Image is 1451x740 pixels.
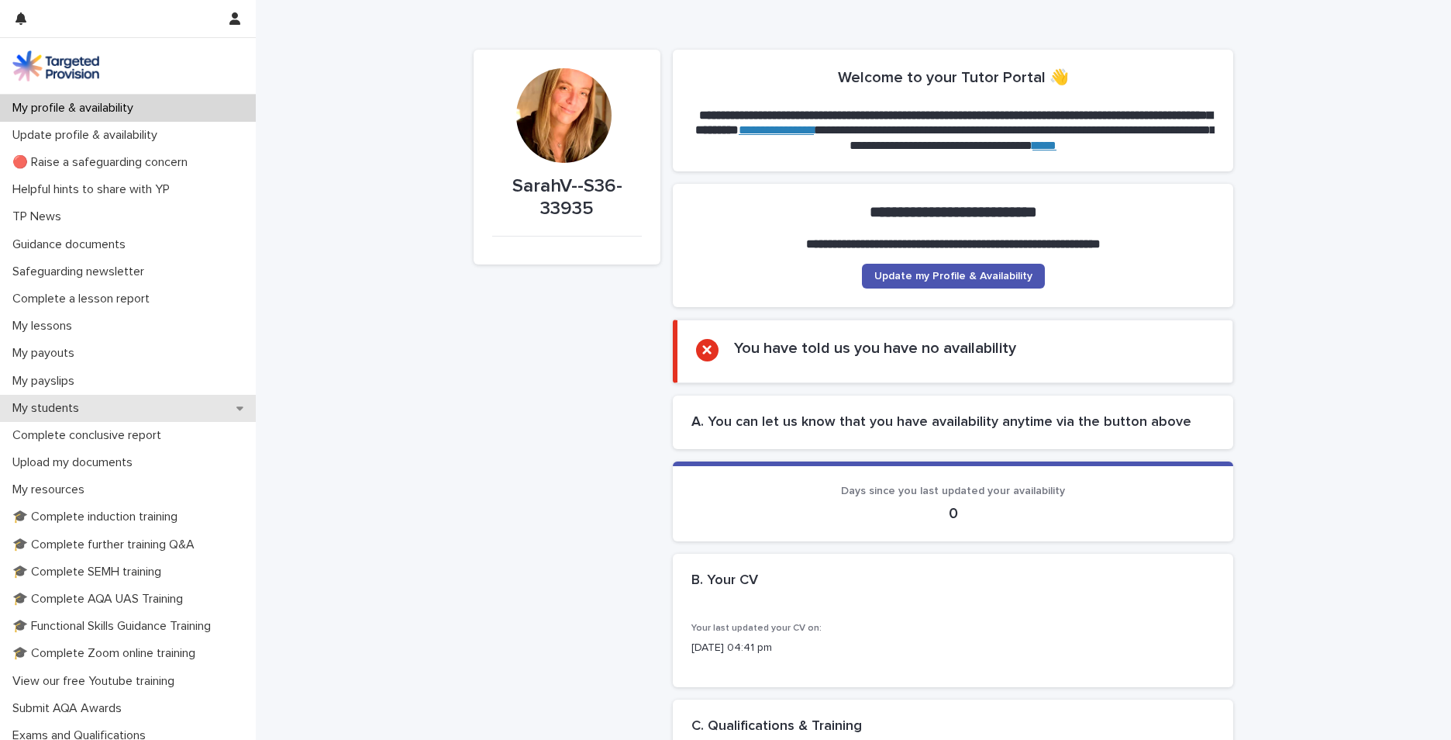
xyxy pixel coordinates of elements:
span: Days since you last updated your availability [841,486,1065,496]
p: Update profile & availability [6,128,170,143]
p: View our free Youtube training [6,674,187,689]
h2: C. Qualifications & Training [691,718,862,735]
p: 0 [691,504,1215,523]
img: M5nRWzHhSzIhMunXDL62 [12,50,99,81]
p: My profile & availability [6,101,146,116]
h2: A. You can let us know that you have availability anytime via the button above [691,414,1215,431]
p: TP News [6,209,74,224]
p: 🎓 Complete SEMH training [6,565,174,579]
p: 🎓 Complete further training Q&A [6,538,207,552]
p: My lessons [6,319,84,334]
h2: Welcome to your Tutor Portal 👋 [838,68,1069,87]
p: My payslips [6,374,87,389]
p: My students [6,401,91,416]
span: Update my Profile & Availability [874,271,1032,282]
p: 🎓 Complete AQA UAS Training [6,592,195,607]
p: SarahV--S36-33935 [492,175,642,220]
p: Complete conclusive report [6,428,174,443]
span: Your last updated your CV on: [691,624,822,633]
p: 🎓 Complete Zoom online training [6,646,208,661]
p: Guidance documents [6,237,138,252]
p: Helpful hints to share with YP [6,182,182,197]
p: 🎓 Complete induction training [6,510,190,524]
p: My resources [6,482,97,497]
a: Update my Profile & Availability [862,264,1045,289]
p: Submit AQA Awards [6,701,134,716]
p: 🎓 Functional Skills Guidance Training [6,619,223,634]
p: Upload my documents [6,455,145,470]
p: 🔴 Raise a safeguarding concern [6,155,200,170]
p: Safeguarding newsletter [6,265,157,279]
p: [DATE] 04:41 pm [691,640,1215,656]
p: Complete a lesson report [6,292,162,306]
h2: B. Your CV [691,572,758,590]
h2: You have told us you have no availability [734,339,1016,358]
p: My payouts [6,346,87,361]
